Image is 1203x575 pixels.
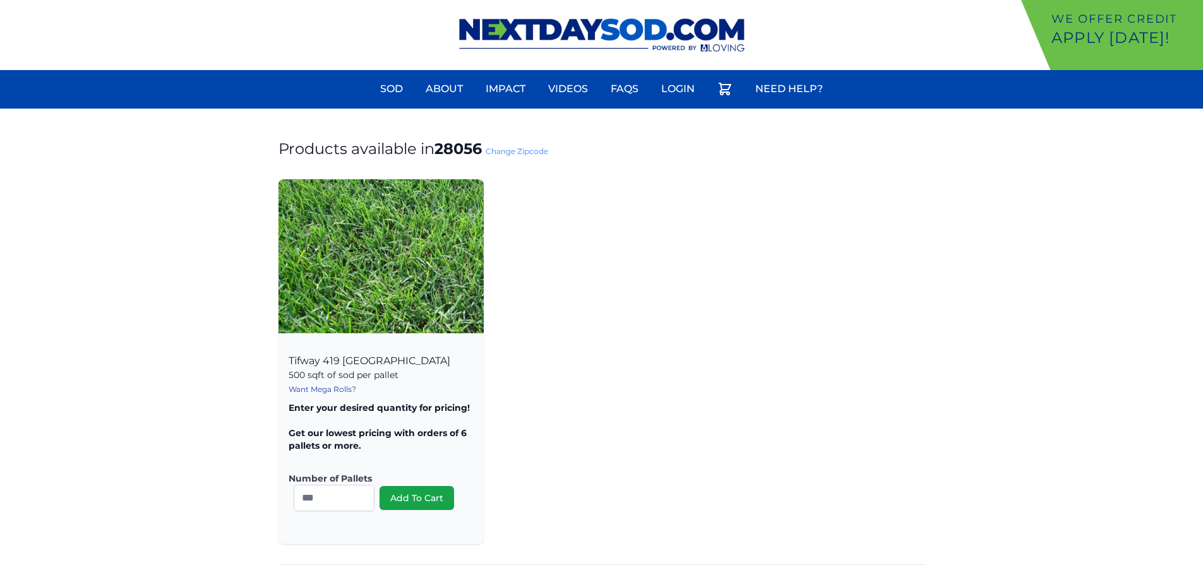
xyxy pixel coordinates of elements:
[373,74,410,104] a: Sod
[278,139,925,159] h1: Products available in
[654,74,702,104] a: Login
[1051,10,1198,28] p: We offer Credit
[289,472,464,485] label: Number of Pallets
[418,74,470,104] a: About
[289,401,474,452] p: Enter your desired quantity for pricing! Get our lowest pricing with orders of 6 pallets or more.
[380,486,454,510] button: Add To Cart
[603,74,646,104] a: FAQs
[289,369,474,381] p: 500 sqft of sod per pallet
[289,384,356,394] a: Want Mega Rolls?
[541,74,596,104] a: Videos
[278,179,484,333] img: Tifway 419 Bermuda Product Image
[434,139,482,158] strong: 28056
[1051,28,1198,48] p: Apply [DATE]!
[748,74,830,104] a: Need Help?
[486,146,548,156] a: Change Zipcode
[478,74,533,104] a: Impact
[278,341,484,544] div: Tifway 419 [GEOGRAPHIC_DATA]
